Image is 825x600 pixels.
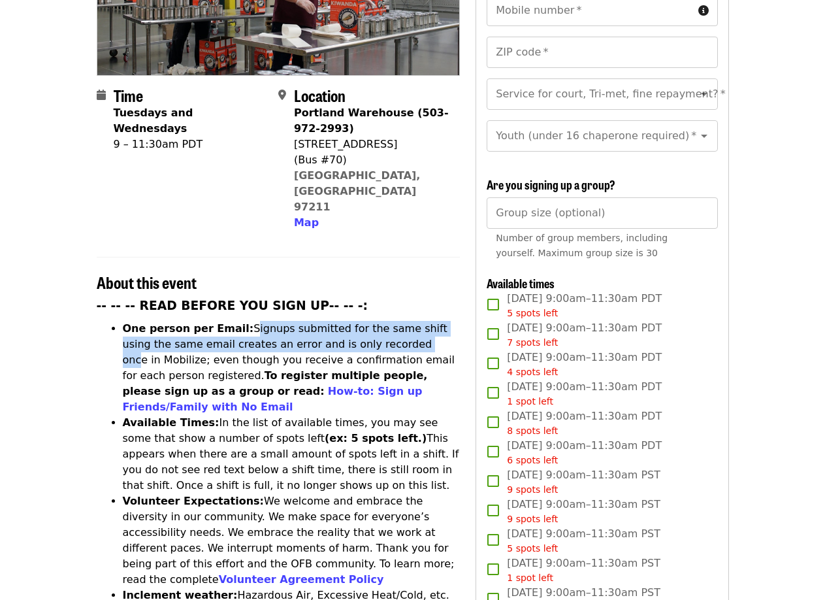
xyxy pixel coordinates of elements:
strong: One person per Email: [123,322,254,335]
div: (Bus #70) [294,152,449,168]
span: 5 spots left [507,308,558,318]
span: Number of group members, including yourself. Maximum group size is 30 [496,233,668,258]
span: [DATE] 9:00am–11:30am PDT [507,408,662,438]
span: 5 spots left [507,543,558,554]
span: 9 spots left [507,514,558,524]
button: Open [695,127,713,145]
span: [DATE] 9:00am–11:30am PST [507,556,660,585]
span: About this event [97,271,197,293]
span: 7 spots left [507,337,558,348]
span: 1 spot left [507,573,553,583]
span: 9 spots left [507,484,558,495]
a: [GEOGRAPHIC_DATA], [GEOGRAPHIC_DATA] 97211 [294,169,421,213]
strong: Volunteer Expectations: [123,495,265,507]
span: [DATE] 9:00am–11:30am PDT [507,438,662,467]
li: Signups submitted for the same shift using the same email creates an error and is only recorded o... [123,321,461,415]
a: Volunteer Agreement Policy [219,573,384,586]
i: circle-info icon [698,5,709,17]
span: 8 spots left [507,425,558,436]
span: Are you signing up a group? [487,176,615,193]
strong: Portland Warehouse (503-972-2993) [294,107,449,135]
input: [object Object] [487,197,717,229]
strong: Tuesdays and Wednesdays [114,107,193,135]
span: Map [294,216,319,229]
span: [DATE] 9:00am–11:30am PST [507,467,660,497]
button: Map [294,215,319,231]
li: In the list of available times, you may see some that show a number of spots left This appears wh... [123,415,461,493]
span: [DATE] 9:00am–11:30am PST [507,526,660,556]
i: map-marker-alt icon [278,89,286,101]
input: ZIP code [487,37,717,68]
span: [DATE] 9:00am–11:30am PDT [507,320,662,350]
strong: (ex: 5 spots left.) [325,432,427,444]
span: [DATE] 9:00am–11:30am PDT [507,350,662,379]
span: Time [114,84,143,107]
strong: Available Times: [123,416,219,429]
div: 9 – 11:30am PDT [114,137,268,152]
button: Open [695,85,713,103]
li: We welcome and embrace the diversity in our community. We make space for everyone’s accessibility... [123,493,461,588]
span: Location [294,84,346,107]
span: [DATE] 9:00am–11:30am PDT [507,379,662,408]
strong: -- -- -- READ BEFORE YOU SIGN UP-- -- -: [97,299,368,312]
span: 1 spot left [507,396,553,407]
a: How-to: Sign up Friends/Family with No Email [123,385,423,413]
span: [DATE] 9:00am–11:30am PDT [507,291,662,320]
strong: To register multiple people, please sign up as a group or read: [123,369,428,397]
span: 6 spots left [507,455,558,465]
div: [STREET_ADDRESS] [294,137,449,152]
i: calendar icon [97,89,106,101]
span: [DATE] 9:00am–11:30am PST [507,497,660,526]
span: Available times [487,275,555,292]
span: 4 spots left [507,367,558,377]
